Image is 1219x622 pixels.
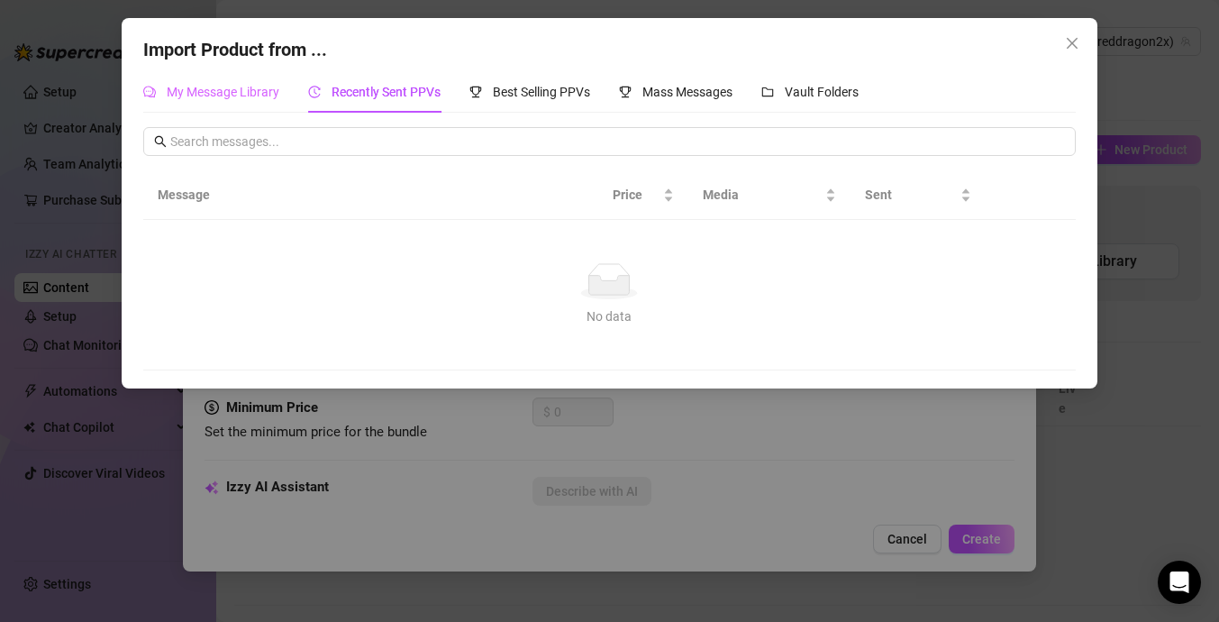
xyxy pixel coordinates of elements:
[688,170,851,220] th: Media
[167,85,279,99] span: My Message Library
[143,86,156,98] span: comment
[619,86,632,98] span: trophy
[851,170,986,220] th: Sent
[1065,36,1079,50] span: close
[1058,29,1087,58] button: Close
[613,185,660,205] span: Price
[308,86,321,98] span: history
[598,170,688,220] th: Price
[469,86,482,98] span: trophy
[154,135,167,148] span: search
[143,170,597,220] th: Message
[785,85,859,99] span: Vault Folders
[761,86,774,98] span: folder
[703,185,822,205] span: Media
[865,185,957,205] span: Sent
[165,306,1053,326] div: No data
[143,39,327,60] span: Import Product from ...
[332,85,441,99] span: Recently Sent PPVs
[1058,36,1087,50] span: Close
[170,132,1064,151] input: Search messages...
[493,85,590,99] span: Best Selling PPVs
[642,85,732,99] span: Mass Messages
[1158,561,1201,604] div: Open Intercom Messenger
